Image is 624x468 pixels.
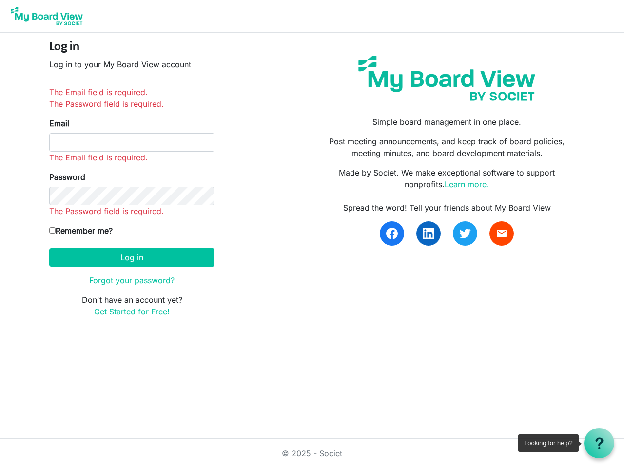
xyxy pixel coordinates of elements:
[49,117,69,129] label: Email
[49,98,214,110] li: The Password field is required.
[49,58,214,70] p: Log in to your My Board View account
[319,202,575,214] div: Spread the word! Tell your friends about My Board View
[496,228,507,239] span: email
[49,86,214,98] li: The Email field is required.
[445,179,489,189] a: Learn more.
[319,116,575,128] p: Simple board management in one place.
[423,228,434,239] img: linkedin.svg
[386,228,398,239] img: facebook.svg
[49,40,214,55] h4: Log in
[89,275,175,285] a: Forgot your password?
[49,206,164,216] span: The Password field is required.
[351,48,543,108] img: my-board-view-societ.svg
[49,171,85,183] label: Password
[319,167,575,190] p: Made by Societ. We make exceptional software to support nonprofits.
[49,225,113,236] label: Remember me?
[49,248,214,267] button: Log in
[489,221,514,246] a: email
[94,307,170,316] a: Get Started for Free!
[282,448,342,458] a: © 2025 - Societ
[49,153,148,162] span: The Email field is required.
[8,4,86,28] img: My Board View Logo
[49,227,56,234] input: Remember me?
[459,228,471,239] img: twitter.svg
[49,294,214,317] p: Don't have an account yet?
[319,136,575,159] p: Post meeting announcements, and keep track of board policies, meeting minutes, and board developm...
